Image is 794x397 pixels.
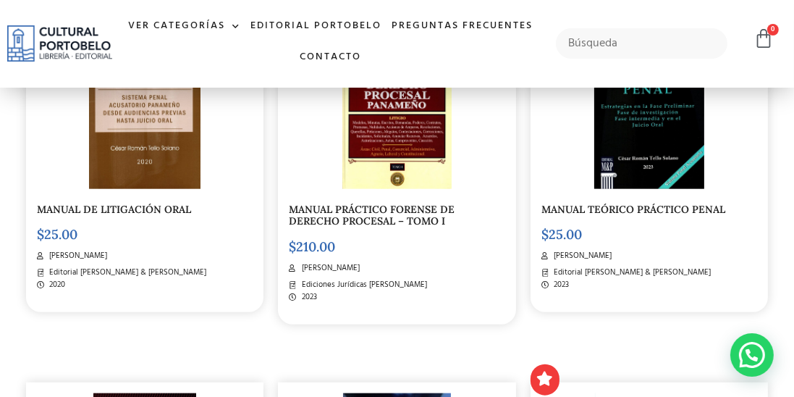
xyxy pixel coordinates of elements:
[541,226,549,243] span: $
[295,42,366,73] a: Contacto
[298,262,360,275] span: [PERSON_NAME]
[730,333,774,377] div: Contactar por WhatsApp
[289,238,296,255] span: $
[89,30,201,188] img: img20230912_11302332
[46,267,207,279] span: Editorial [PERSON_NAME] & [PERSON_NAME]
[342,30,452,188] img: img20230818_12562648
[594,30,704,188] img: img20230912_11183700
[541,203,725,216] a: MANUAL TEÓRICO PRÁCTICO PENAL
[541,226,582,243] bdi: 25.00
[298,291,317,304] span: 2023
[767,24,779,35] span: 0
[46,250,108,262] span: [PERSON_NAME]
[37,203,191,216] a: MANUAL DE LITIGACIÓN ORAL
[289,203,455,228] a: MANUAL PRÁCTICO FORENSE DE DERECHO PROCESAL – TOMO I
[123,11,245,42] a: Ver Categorías
[298,279,427,291] span: Ediciones Jurídicas [PERSON_NAME]
[754,28,774,49] a: 0
[387,11,538,42] a: Preguntas frecuentes
[37,226,77,243] bdi: 25.00
[289,238,335,255] bdi: 210.00
[37,226,44,243] span: $
[550,279,569,291] span: 2023
[46,279,66,291] span: 2020
[550,250,612,262] span: [PERSON_NAME]
[245,11,387,42] a: Editorial Portobelo
[556,28,727,59] input: Búsqueda
[550,267,711,279] span: Editorial [PERSON_NAME] & [PERSON_NAME]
